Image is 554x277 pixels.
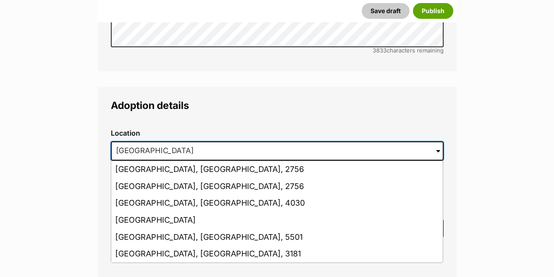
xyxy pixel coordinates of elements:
[111,161,443,178] li: [GEOGRAPHIC_DATA], [GEOGRAPHIC_DATA], 2756
[111,212,443,229] li: [GEOGRAPHIC_DATA]
[111,195,443,212] li: [GEOGRAPHIC_DATA], [GEOGRAPHIC_DATA], 4030
[111,229,443,246] li: [GEOGRAPHIC_DATA], [GEOGRAPHIC_DATA], 5501
[111,178,443,195] li: [GEOGRAPHIC_DATA], [GEOGRAPHIC_DATA], 2756
[362,3,409,19] button: Save draft
[111,245,443,263] li: [GEOGRAPHIC_DATA], [GEOGRAPHIC_DATA], 3181
[111,141,444,161] input: Enter suburb or postcode
[413,3,453,19] button: Publish
[111,129,444,137] label: Location
[373,47,387,54] span: 3833
[111,47,444,54] div: characters remaining
[111,100,444,111] legend: Adoption details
